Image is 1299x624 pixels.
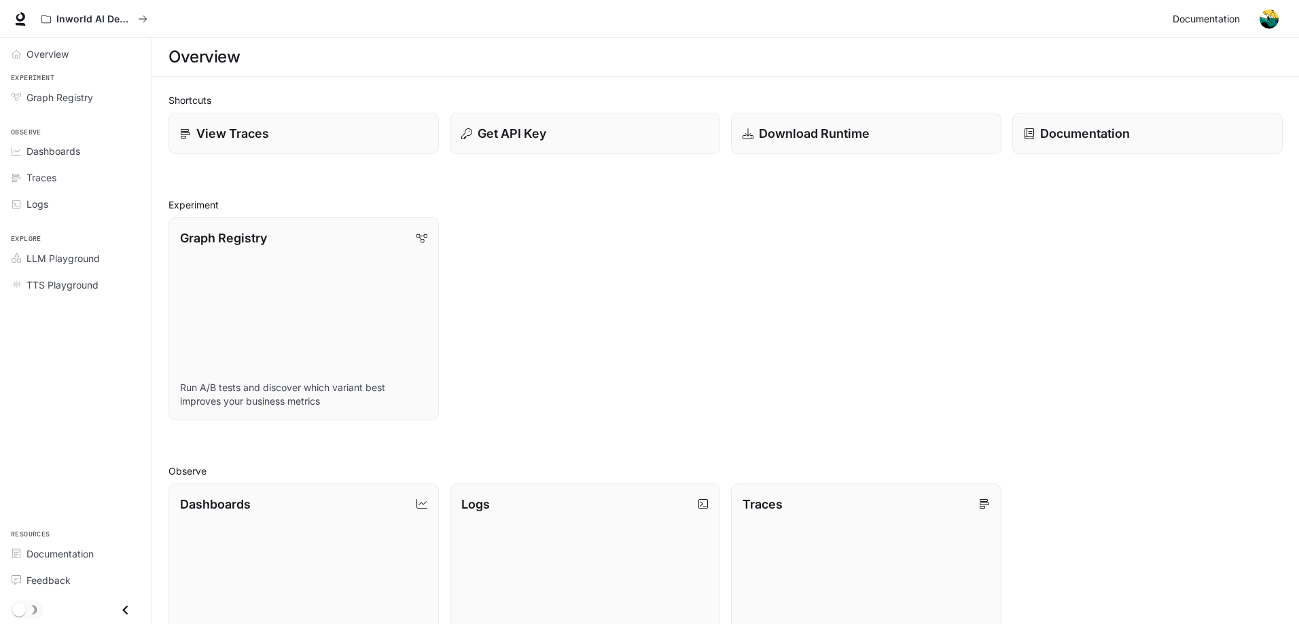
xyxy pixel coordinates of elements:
[26,144,80,158] span: Dashboards
[743,495,783,513] p: Traces
[168,464,1283,478] h2: Observe
[26,547,94,561] span: Documentation
[26,170,56,185] span: Traces
[26,573,71,587] span: Feedback
[12,602,26,617] span: Dark mode toggle
[759,124,870,143] p: Download Runtime
[1173,11,1240,28] span: Documentation
[5,273,146,297] a: TTS Playground
[168,217,439,420] a: Graph RegistryRun A/B tests and discover which variant best improves your business metrics
[168,43,240,71] h1: Overview
[56,14,132,25] p: Inworld AI Demos
[461,495,490,513] p: Logs
[26,47,69,61] span: Overview
[1256,5,1283,33] button: User avatar
[478,124,546,143] p: Get API Key
[5,86,146,109] a: Graph Registry
[5,139,146,163] a: Dashboards
[5,568,146,592] a: Feedback
[168,198,1283,212] h2: Experiment
[110,596,141,624] button: Close drawer
[180,495,251,513] p: Dashboards
[180,381,427,408] p: Run A/B tests and discover which variant best improves your business metrics
[5,166,146,189] a: Traces
[5,246,146,270] a: LLM Playground
[168,93,1283,107] h2: Shortcuts
[180,229,267,247] p: Graph Registry
[26,251,100,265] span: LLM Playground
[5,192,146,216] a: Logs
[1012,113,1283,154] a: Documentation
[5,42,146,66] a: Overview
[450,113,720,154] button: Get API Key
[26,197,48,211] span: Logs
[168,113,439,154] a: View Traces
[1260,10,1279,29] img: User avatar
[731,113,1001,154] a: Download Runtime
[35,5,154,33] button: All workspaces
[5,542,146,566] a: Documentation
[196,124,269,143] p: View Traces
[1040,124,1130,143] p: Documentation
[1167,5,1250,33] a: Documentation
[26,90,93,105] span: Graph Registry
[26,278,99,292] span: TTS Playground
